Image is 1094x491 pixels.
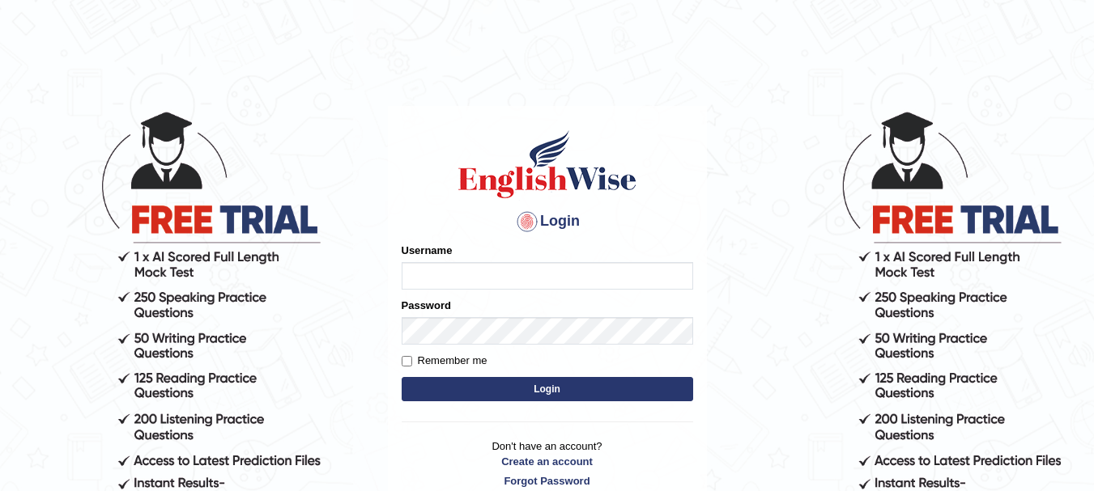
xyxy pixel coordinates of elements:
a: Forgot Password [402,473,693,489]
p: Don't have an account? [402,438,693,489]
input: Remember me [402,356,412,366]
label: Remember me [402,353,487,369]
h4: Login [402,209,693,235]
button: Login [402,377,693,401]
label: Username [402,243,453,258]
label: Password [402,298,451,313]
img: Logo of English Wise sign in for intelligent practice with AI [455,128,640,201]
a: Create an account [402,454,693,469]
